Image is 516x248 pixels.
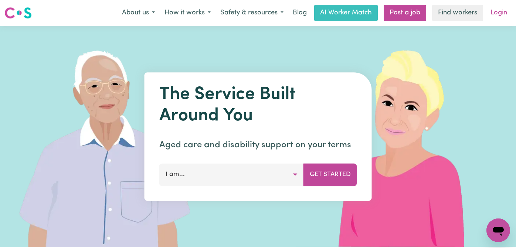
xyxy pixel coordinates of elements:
button: I am... [159,163,304,186]
img: Careseekers logo [4,6,32,20]
button: How it works [160,5,215,21]
a: Login [486,5,512,21]
button: Get Started [303,163,357,186]
button: About us [117,5,160,21]
a: Post a job [384,5,426,21]
button: Safety & resources [215,5,288,21]
a: Careseekers logo [4,4,32,21]
iframe: Button to launch messaging window [486,218,510,242]
a: Blog [288,5,311,21]
a: AI Worker Match [314,5,378,21]
h1: The Service Built Around You [159,84,357,127]
a: Find workers [432,5,483,21]
p: Aged care and disability support on your terms [159,138,357,152]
